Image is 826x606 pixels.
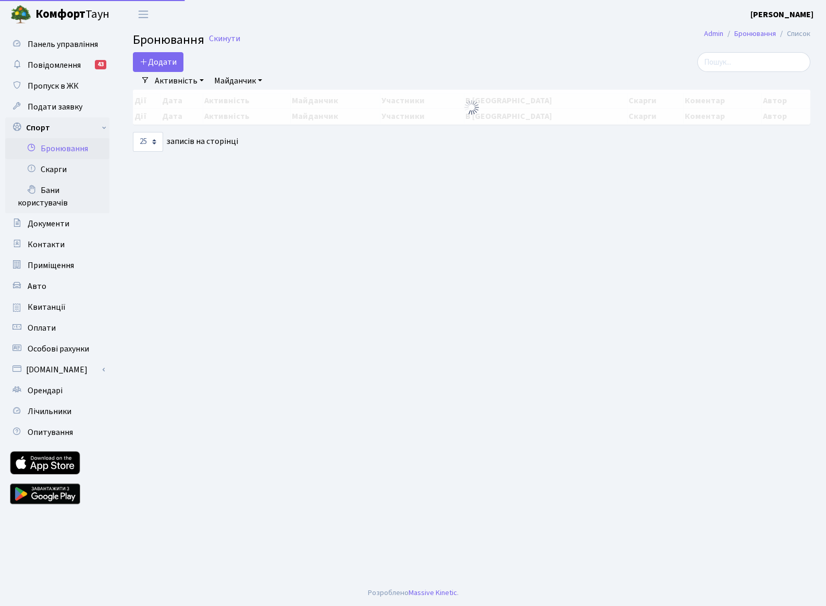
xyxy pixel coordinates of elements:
[133,52,183,72] button: Додати
[35,6,85,22] b: Комфорт
[133,31,204,49] span: Бронювання
[463,99,480,116] img: Обробка...
[28,427,73,438] span: Опитування
[35,6,109,23] span: Таун
[5,96,109,117] a: Подати заявку
[28,322,56,334] span: Оплати
[734,28,776,39] a: Бронювання
[28,101,82,113] span: Подати заявку
[28,39,98,50] span: Панель управління
[5,359,109,380] a: [DOMAIN_NAME]
[210,72,266,90] a: Майданчик
[209,34,240,44] a: Скинути
[5,380,109,401] a: Орендарі
[5,276,109,297] a: Авто
[5,76,109,96] a: Пропуск в ЖК
[28,301,66,313] span: Квитанції
[368,587,459,599] div: Розроблено .
[697,52,810,72] input: Пошук...
[28,59,81,71] span: Повідомлення
[5,117,109,138] a: Спорт
[5,55,109,76] a: Повідомлення43
[28,218,69,229] span: Документи
[776,28,810,40] li: Список
[5,159,109,180] a: Скарги
[5,180,109,213] a: Бани користувачів
[704,28,723,39] a: Admin
[130,6,156,23] button: Переключити навігацію
[151,72,208,90] a: Активність
[5,234,109,255] a: Контакти
[5,213,109,234] a: Документи
[5,422,109,443] a: Опитування
[133,132,163,152] select: записів на сторінці
[5,401,109,422] a: Лічильники
[5,297,109,318] a: Квитанції
[688,23,826,45] nav: breadcrumb
[28,343,89,355] span: Особові рахунки
[5,318,109,338] a: Оплати
[28,80,79,92] span: Пропуск в ЖК
[5,338,109,359] a: Особові рахунки
[10,4,31,25] img: logo.png
[750,8,813,21] a: [PERSON_NAME]
[28,260,74,271] span: Приміщення
[28,385,63,396] span: Орендарі
[5,34,109,55] a: Панель управління
[750,9,813,20] b: [PERSON_NAME]
[95,60,106,69] div: 43
[28,239,65,250] span: Контакти
[133,132,238,152] label: записів на сторінці
[5,255,109,276] a: Приміщення
[409,587,457,598] a: Massive Kinetic
[28,281,46,292] span: Авто
[28,406,71,417] span: Лічильники
[5,138,109,159] a: Бронювання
